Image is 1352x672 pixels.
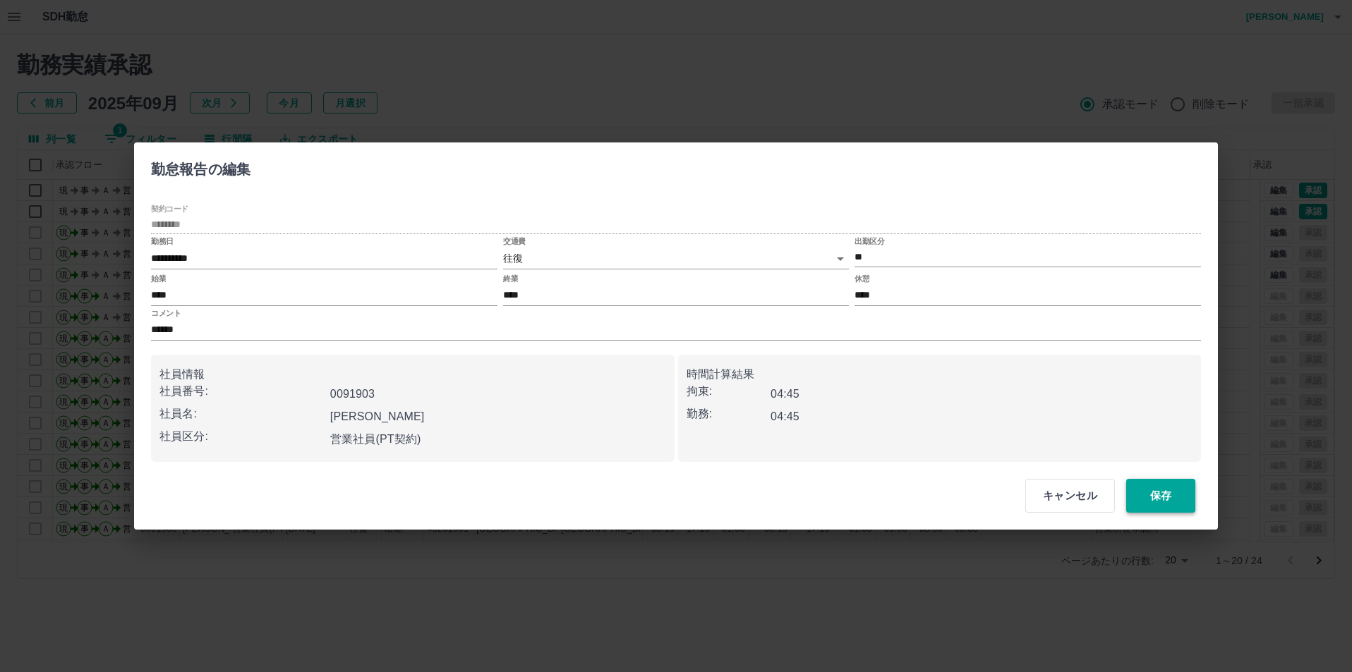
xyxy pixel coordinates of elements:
label: 出勤区分 [855,236,884,247]
button: 保存 [1126,479,1195,513]
p: 拘束: [687,383,771,400]
button: キャンセル [1025,479,1115,513]
label: コメント [151,307,181,318]
p: 社員区分: [159,428,325,445]
b: [PERSON_NAME] [330,410,425,422]
label: 勤務日 [151,236,174,247]
p: 社員番号: [159,383,325,400]
b: 営業社員(PT契約) [330,433,421,445]
p: 社員情報 [159,366,666,383]
label: 終業 [503,273,518,283]
label: 交通費 [503,236,526,247]
div: 往復 [503,248,850,269]
label: 休憩 [855,273,869,283]
h2: 勤怠報告の編集 [134,142,267,190]
label: 始業 [151,273,166,283]
b: 04:45 [771,410,799,422]
b: 0091903 [330,388,375,400]
label: 契約コード [151,204,188,214]
p: 勤務: [687,405,771,422]
b: 04:45 [771,388,799,400]
p: 時間計算結果 [687,366,1193,383]
p: 社員名: [159,405,325,422]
